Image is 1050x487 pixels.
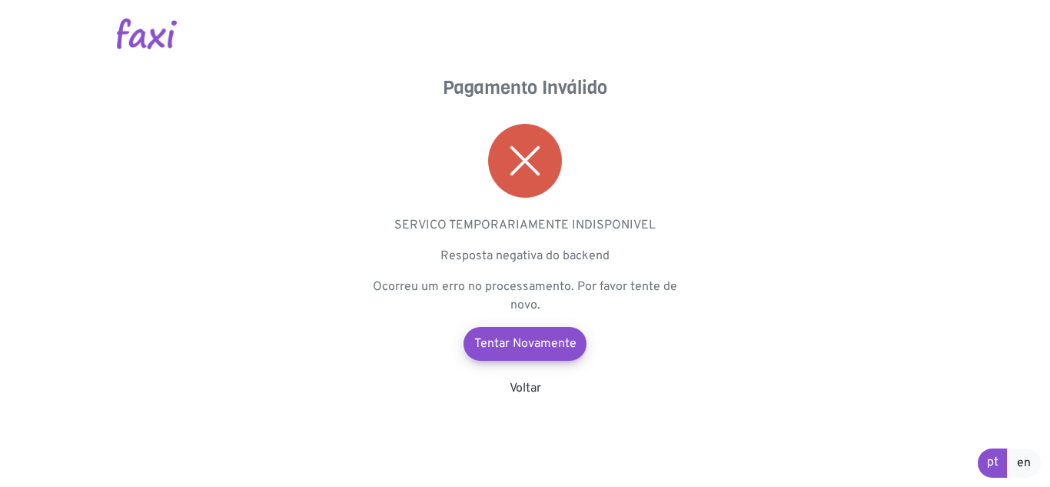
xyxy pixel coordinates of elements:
[371,278,679,315] p: Ocorreu um erro no processamento. Por favor tente de novo.
[371,77,679,99] h4: Pagamento Inválido
[978,449,1008,478] a: pt
[1007,449,1041,478] a: en
[371,247,679,265] p: Resposta negativa do backend
[488,124,562,198] img: error
[464,327,586,361] a: Tentar Novamente
[510,381,541,396] a: Voltar
[371,216,679,235] p: SERVICO TEMPORARIAMENTE INDISPONIVEL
